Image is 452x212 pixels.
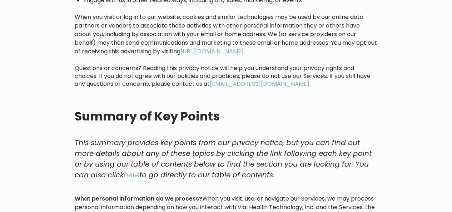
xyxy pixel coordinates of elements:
[210,80,311,88] a: [EMAIL_ADDRESS][DOMAIN_NAME].
[180,47,245,55] a: [URL][DOMAIN_NAME].
[75,13,377,56] p: When you visit or log in to our website, cookies and similar technologies may be used by our onli...
[75,109,377,123] h2: Summary of Key Points
[124,170,139,180] a: here
[75,137,377,180] div: This summary provides key points from our privacy notice, but you can find out more details about...
[75,194,202,203] strong: What personal information do we process?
